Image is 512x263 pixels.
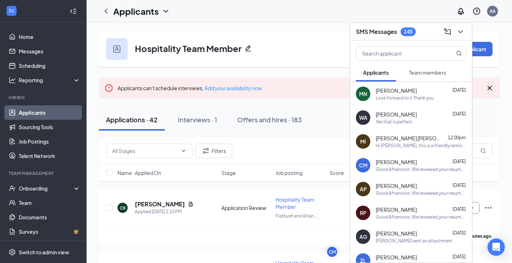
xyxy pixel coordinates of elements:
svg: Filter [202,146,210,155]
svg: UserCheck [9,185,16,192]
a: Applicants [19,105,80,120]
h5: [PERSON_NAME] [135,200,185,208]
svg: ChevronDown [162,7,170,16]
button: Filter Filters [195,144,232,158]
a: Add your availability now [204,85,262,91]
div: Good Afternoon, We reviewed your resume and would love the opportunity to schedule an interview w... [376,190,466,196]
svg: Settings [9,249,16,256]
span: [PERSON_NAME] [376,182,417,189]
span: Name · Applied On [118,169,161,176]
span: [DATE] [453,230,466,236]
span: [PERSON_NAME] [376,206,417,213]
div: Applications · 42 [106,115,158,124]
span: Stage [221,169,236,176]
h3: SMS Messages [356,28,397,36]
div: Offers and hires · 183 [237,115,302,124]
span: [DATE] [453,159,466,164]
div: Switch to admin view [19,249,69,256]
span: [DATE] [453,254,466,259]
div: CM [359,162,367,169]
a: Sourcing Tools [19,120,80,134]
div: Good Afternoon, We reviewed your resume and would love the opportunity to schedule an interview w... [376,214,466,220]
a: Home [19,30,80,44]
svg: Ellipses [484,203,493,212]
div: CK [120,205,126,211]
svg: Notifications [456,7,465,16]
a: Documents [19,210,80,224]
button: ComposeMessage [442,26,453,38]
span: [DATE] [453,111,466,117]
div: Hiring [9,95,79,101]
span: [DATE] [453,87,466,93]
div: Application Review [221,204,271,211]
svg: ChevronLeft [102,7,110,16]
div: Open Intercom Messenger [487,238,505,256]
span: [PERSON_NAME] [376,230,417,237]
div: AA [490,8,495,14]
div: [PERSON_NAME] sent an attachment [376,238,453,244]
span: [PERSON_NAME] [PERSON_NAME] [376,135,441,142]
span: [DATE] [453,206,466,212]
div: Applied [DATE] 2:15 PM [135,208,194,215]
span: [PERSON_NAME] [376,158,417,166]
div: AP [360,185,367,193]
svg: Analysis [9,76,16,84]
svg: ChevronDown [456,27,465,36]
span: Hospitality Team Member [275,196,314,210]
span: Score [330,169,344,176]
svg: Pencil [244,45,252,52]
div: 145 [404,29,412,35]
a: Messages [19,44,80,58]
span: Applicants can't schedule interviews. [118,85,262,91]
button: ChevronDown [455,26,466,38]
svg: Document [188,201,194,207]
svg: MagnifyingGlass [480,148,486,154]
div: Yes that is perfect. [376,119,413,125]
input: Search applicant [356,47,442,60]
span: Applicants [363,69,389,76]
svg: MagnifyingGlass [456,51,462,56]
span: [DATE] [453,183,466,188]
a: Job Postings [19,134,80,149]
span: [PERSON_NAME] [376,254,417,261]
svg: Cross [485,84,494,92]
div: Good Afternoon, We reviewed your resume and would love the opportunity to schedule an interview w... [376,166,466,172]
div: AG [359,233,367,240]
span: [PERSON_NAME] [376,111,417,118]
h1: Applicants [113,5,159,17]
span: 12:00pm [448,135,466,140]
div: MI [360,138,366,145]
span: [PERSON_NAME] [376,87,417,94]
div: CM [329,249,336,255]
div: Onboarding [19,185,74,192]
div: Hi [PERSON_NAME], this is a friendly reminder. Your meeting with [DEMOGRAPHIC_DATA]-fil-A for Hos... [376,143,466,149]
div: WA [359,114,367,121]
div: MN [359,90,367,97]
svg: ChevronDown [181,148,186,154]
h3: Hospitality Team Member [135,42,242,54]
div: Reporting [19,76,81,84]
svg: WorkstreamLogo [8,7,15,14]
a: Scheduling [19,58,80,73]
div: RP [360,209,366,216]
div: Team Management [9,170,79,176]
svg: Error [105,84,113,92]
svg: ComposeMessage [443,27,452,36]
span: Flatbush and Atlan ... [275,213,318,219]
b: 41 minutes ago [460,233,491,239]
a: Team [19,196,80,210]
input: All Stages [112,147,178,155]
a: Talent Network [19,149,80,163]
a: SurveysCrown [19,224,80,239]
span: Team members [409,69,446,76]
img: user icon [113,45,120,53]
span: Job posting [275,169,303,176]
svg: QuestionInfo [472,7,481,16]
svg: Collapse [70,8,77,15]
div: Interviews · 1 [178,115,217,124]
div: Look forward to it Thank you [376,95,434,101]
